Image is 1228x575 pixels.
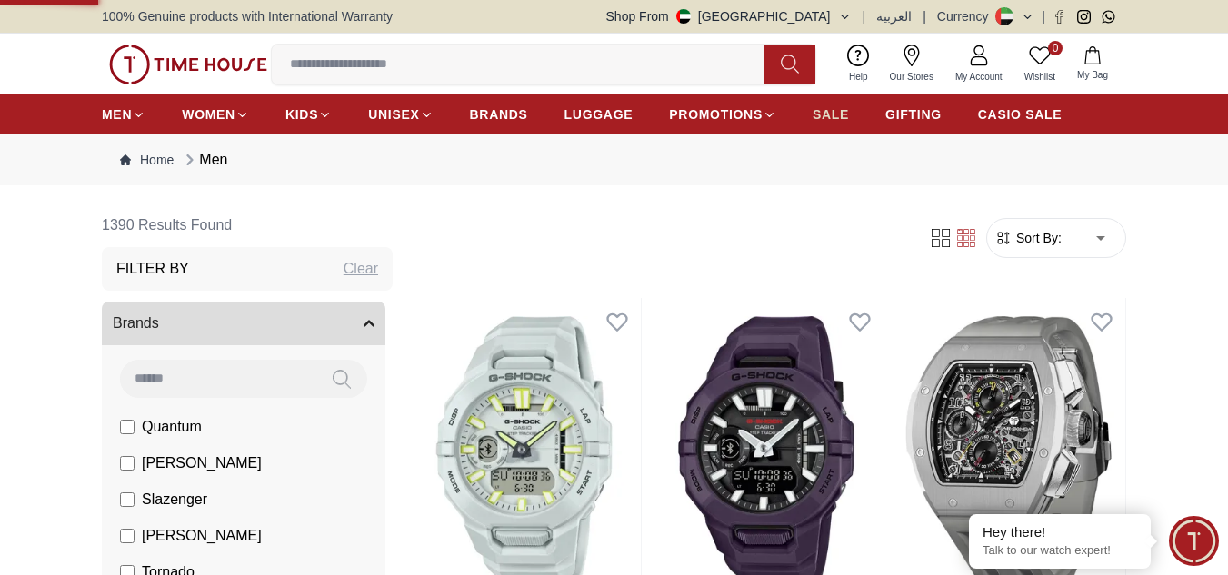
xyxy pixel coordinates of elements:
[102,7,393,25] span: 100% Genuine products with International Warranty
[948,70,1010,84] span: My Account
[876,7,912,25] button: العربية
[978,98,1063,131] a: CASIO SALE
[1102,10,1115,24] a: Whatsapp
[120,151,174,169] a: Home
[978,105,1063,124] span: CASIO SALE
[142,416,202,438] span: Quantum
[676,9,691,24] img: United Arab Emirates
[1070,68,1115,82] span: My Bag
[120,529,135,543] input: [PERSON_NAME]
[1169,516,1219,566] div: Chat Widget
[669,105,763,124] span: PROMOTIONS
[838,41,879,87] a: Help
[842,70,875,84] span: Help
[182,98,249,131] a: WOMEN
[470,105,528,124] span: BRANDS
[285,98,332,131] a: KIDS
[813,105,849,124] span: SALE
[923,7,926,25] span: |
[863,7,866,25] span: |
[1077,10,1091,24] a: Instagram
[120,456,135,471] input: [PERSON_NAME]
[102,98,145,131] a: MEN
[1042,7,1045,25] span: |
[813,98,849,131] a: SALE
[885,98,942,131] a: GIFTING
[181,149,227,171] div: Men
[102,105,132,124] span: MEN
[983,523,1137,541] div: Hey there!
[109,45,267,84] img: ...
[102,203,393,247] h6: 1390 Results Found
[142,525,262,547] span: [PERSON_NAME]
[285,105,318,124] span: KIDS
[120,420,135,434] input: Quantum
[564,98,634,131] a: LUGGAGE
[113,312,159,334] span: Brands
[344,258,378,280] div: Clear
[470,98,528,131] a: BRANDS
[1013,229,1062,247] span: Sort By:
[120,492,135,507] input: Slazenger
[937,7,996,25] div: Currency
[1066,43,1119,85] button: My Bag
[1017,70,1063,84] span: Wishlist
[116,258,189,280] h3: Filter By
[182,105,235,124] span: WOMEN
[1048,41,1063,55] span: 0
[994,229,1062,247] button: Sort By:
[368,105,419,124] span: UNISEX
[142,452,262,474] span: [PERSON_NAME]
[368,98,433,131] a: UNISEX
[879,41,944,87] a: Our Stores
[102,302,385,345] button: Brands
[885,105,942,124] span: GIFTING
[564,105,634,124] span: LUGGAGE
[102,134,1126,185] nav: Breadcrumb
[1013,41,1066,87] a: 0Wishlist
[142,489,207,511] span: Slazenger
[983,543,1137,559] p: Talk to our watch expert!
[1053,10,1066,24] a: Facebook
[883,70,941,84] span: Our Stores
[606,7,852,25] button: Shop From[GEOGRAPHIC_DATA]
[669,98,776,131] a: PROMOTIONS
